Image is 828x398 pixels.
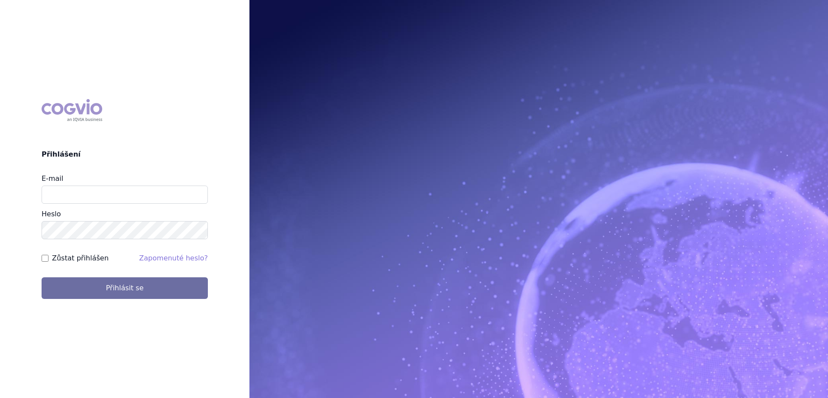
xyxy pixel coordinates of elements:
a: Zapomenuté heslo? [139,254,208,262]
h2: Přihlášení [42,149,208,160]
div: COGVIO [42,99,102,122]
label: Zůstat přihlášen [52,253,109,263]
button: Přihlásit se [42,277,208,299]
label: E-mail [42,174,63,183]
label: Heslo [42,210,61,218]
